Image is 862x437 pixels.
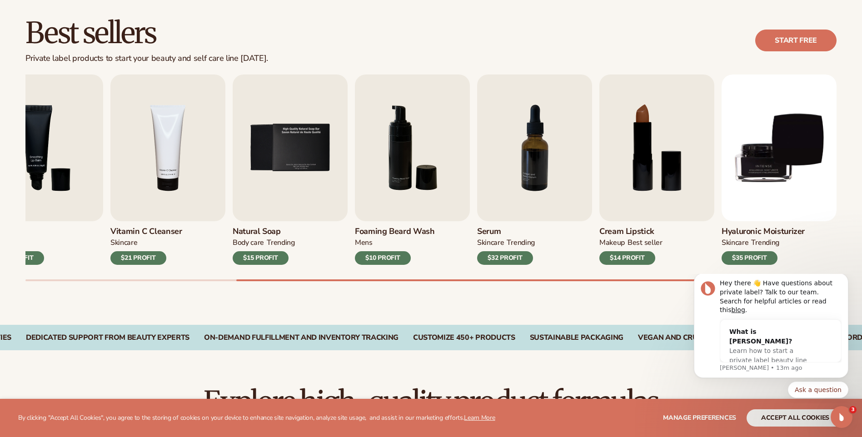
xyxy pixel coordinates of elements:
[755,30,837,51] a: Start free
[51,32,65,40] a: blog
[747,409,844,427] button: accept all cookies
[204,333,399,342] div: On-Demand Fulfillment and Inventory Tracking
[108,108,168,124] button: Quick reply: Ask a question
[25,387,837,417] h2: Explore high-quality product formulas
[464,413,495,422] a: Learn More
[233,74,348,265] a: 5 / 9
[110,238,137,248] div: Skincare
[831,406,852,428] iframe: Intercom live chat
[477,227,535,237] h3: Serum
[599,238,625,248] div: MAKEUP
[722,74,837,265] a: 9 / 9
[233,227,295,237] h3: Natural Soap
[355,227,435,237] h3: Foaming beard wash
[267,238,294,248] div: TRENDING
[40,5,161,88] div: Message content
[751,238,779,248] div: TRENDING
[20,7,35,22] img: Profile image for Lee
[40,46,143,108] div: What is [PERSON_NAME]?Learn how to start a private label beauty line with [PERSON_NAME]
[110,251,166,265] div: $21 PROFIT
[663,413,736,422] span: Manage preferences
[233,238,264,248] div: BODY Care
[638,333,776,342] div: VEGAN AND CRUELTY-FREE PRODUCTS
[110,74,225,265] a: 4 / 9
[530,333,623,342] div: SUSTAINABLE PACKAGING
[355,238,373,248] div: mens
[599,227,663,237] h3: Cream Lipstick
[25,54,268,64] div: Private label products to start your beauty and self care line [DATE].
[663,409,736,427] button: Manage preferences
[722,238,748,248] div: SKINCARE
[355,74,470,265] a: 6 / 9
[599,74,714,265] a: 8 / 9
[25,18,268,48] h2: Best sellers
[355,251,411,265] div: $10 PROFIT
[477,238,504,248] div: SKINCARE
[413,333,515,342] div: CUSTOMIZE 450+ PRODUCTS
[507,238,534,248] div: TRENDING
[628,238,663,248] div: BEST SELLER
[26,333,189,342] div: Dedicated Support From Beauty Experts
[849,406,857,413] span: 3
[233,251,289,265] div: $15 PROFIT
[680,274,862,403] iframe: Intercom notifications message
[477,251,533,265] div: $32 PROFIT
[40,90,161,98] p: Message from Lee, sent 13m ago
[18,414,495,422] p: By clicking "Accept All Cookies", you agree to the storing of cookies on your device to enhance s...
[110,227,182,237] h3: Vitamin C Cleanser
[722,251,777,265] div: $35 PROFIT
[40,5,161,40] div: Hey there 👋 Have questions about private label? Talk to our team. Search for helpful articles or ...
[599,251,655,265] div: $14 PROFIT
[722,227,805,237] h3: Hyaluronic moisturizer
[14,108,168,124] div: Quick reply options
[477,74,592,265] a: 7 / 9
[49,53,134,72] div: What is [PERSON_NAME]?
[49,73,127,99] span: Learn how to start a private label beauty line with [PERSON_NAME]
